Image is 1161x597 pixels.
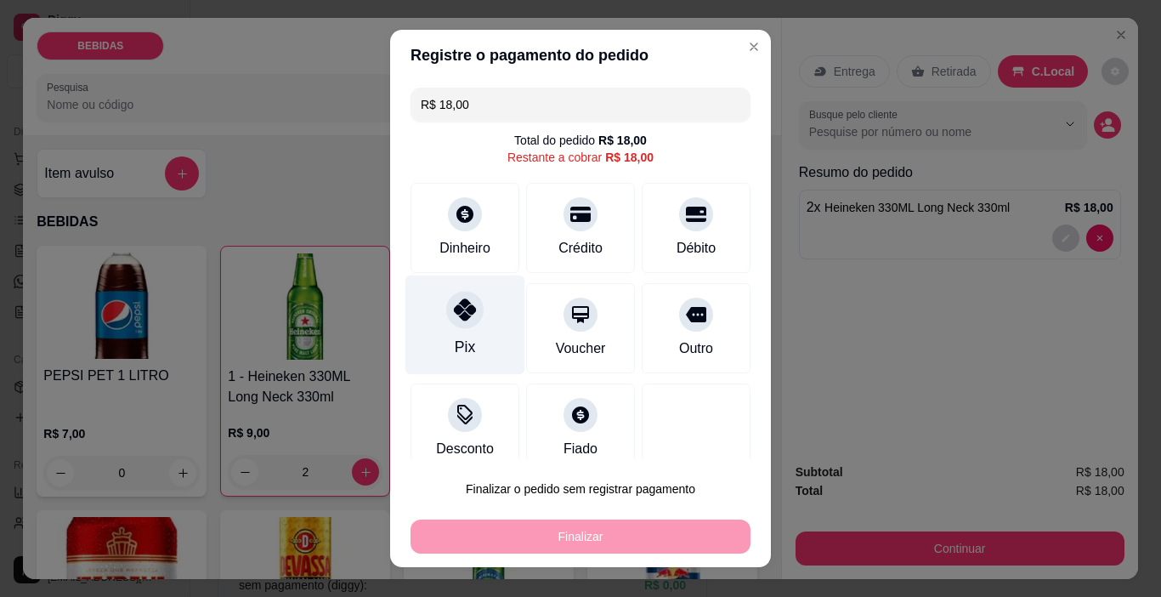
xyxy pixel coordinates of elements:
[564,439,597,459] div: Fiado
[598,132,647,149] div: R$ 18,00
[455,336,475,358] div: Pix
[436,439,494,459] div: Desconto
[677,238,716,259] div: Débito
[411,472,750,506] button: Finalizar o pedido sem registrar pagamento
[439,238,490,259] div: Dinheiro
[605,149,654,166] div: R$ 18,00
[740,33,767,60] button: Close
[556,338,606,359] div: Voucher
[507,149,654,166] div: Restante a cobrar
[421,88,740,122] input: Ex.: hambúrguer de cordeiro
[679,338,713,359] div: Outro
[514,132,647,149] div: Total do pedido
[390,30,771,81] header: Registre o pagamento do pedido
[558,238,603,259] div: Crédito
